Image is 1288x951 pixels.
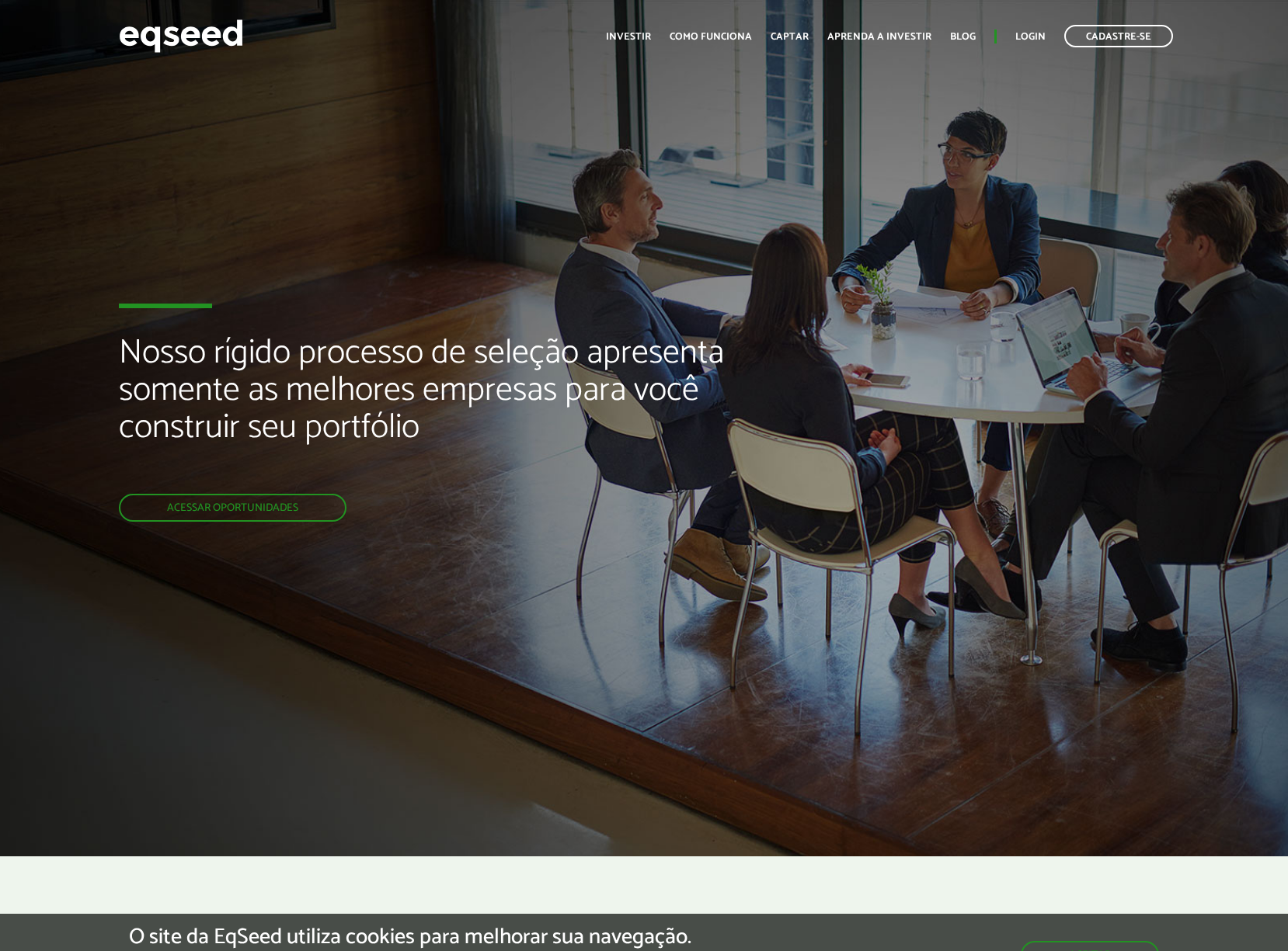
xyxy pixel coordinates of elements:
[606,32,651,42] a: Investir
[119,16,243,57] img: EqSeed
[119,335,740,494] h2: Nosso rígido processo de seleção apresenta somente as melhores empresas para você construir seu p...
[1015,32,1046,42] a: Login
[1064,25,1173,47] a: Cadastre-se
[129,925,691,949] h5: O site da EqSeed utiliza cookies para melhorar sua navegação.
[827,32,931,42] a: Aprenda a investir
[771,32,809,42] a: Captar
[670,32,752,42] a: Como funciona
[119,494,346,522] a: Acessar oportunidades
[950,32,976,42] a: Blog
